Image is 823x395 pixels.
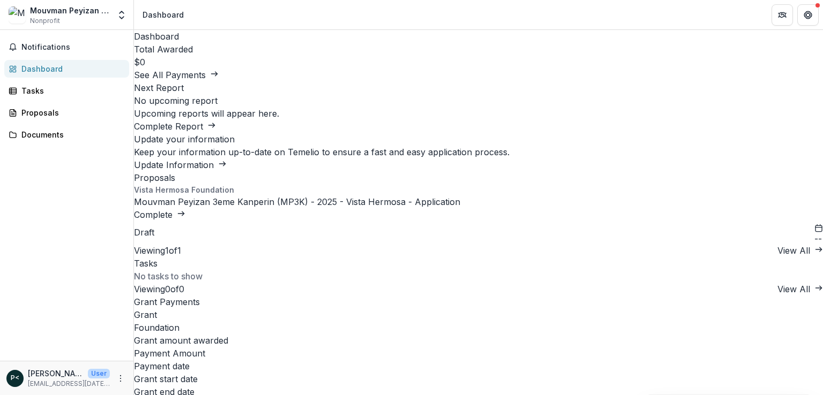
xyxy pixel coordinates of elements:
h2: Grant Payments [134,295,823,308]
a: Proposals [4,104,129,121]
a: Mouvman Peyizan 3eme Kanperin (MP3K) - 2025 - Vista Hermosa - Application [134,196,460,207]
a: Dashboard [4,60,129,78]
div: Grant amount awarded [134,334,823,347]
div: Foundation [134,321,823,334]
div: Grant [134,308,823,321]
p: [PERSON_NAME][DATE] <[EMAIL_ADDRESS][DATE][DOMAIN_NAME]> <[DOMAIN_NAME][EMAIL_ADDRESS][DATE][DOMA... [28,368,84,379]
span: Draft [134,227,154,238]
div: Grant start date [134,373,823,385]
div: Payment Amount [134,347,823,360]
a: View All [777,244,823,257]
h2: Proposals [134,171,823,184]
div: Payment date [134,360,823,373]
button: Open entity switcher [114,4,129,26]
a: Tasks [4,82,129,100]
a: Complete [134,209,185,220]
p: [EMAIL_ADDRESS][DATE][DOMAIN_NAME] [28,379,110,389]
p: User [88,369,110,378]
p: Vista Hermosa Foundation [134,184,823,195]
h2: Next Report [134,81,823,94]
span: -- [814,234,823,244]
span: Nonprofit [30,16,60,26]
a: Documents [4,126,129,143]
h3: No upcoming report [134,94,823,107]
div: Dashboard [21,63,121,74]
div: Mouvman Peyizan 3eme Kanperin (MP3K) [30,5,110,16]
p: Upcoming reports will appear here. [134,107,823,120]
div: Dashboard [143,9,184,20]
a: Complete Report [134,121,216,132]
p: No tasks to show [134,270,823,283]
h2: Update your information [134,133,823,146]
a: View All [777,283,823,295]
nav: breadcrumb [138,7,188,22]
button: Partners [772,4,793,26]
h2: Total Awarded [134,43,823,56]
img: Mouvman Peyizan 3eme Kanperin (MP3K) [9,6,26,24]
h3: $0 [134,56,823,69]
h2: Tasks [134,257,823,270]
div: Tasks [21,85,121,96]
p: Viewing 0 of 0 [134,283,184,295]
button: Notifications [4,39,129,56]
div: Proposals [21,107,121,118]
div: Pierre Noel <pierre.noel@tbf.org> <pierre.noel@tbf.org> <pierre.noel@tbf.org> <pierre.noel@tbf.org> [11,375,19,382]
span: Notifications [21,43,125,52]
button: See All Payments [134,69,219,81]
h1: Dashboard [134,30,823,43]
a: Update Information [134,159,227,170]
p: Viewing 1 of 1 [134,244,181,257]
button: More [114,372,127,385]
h3: Keep your information up-to-date on Temelio to ensure a fast and easy application process. [134,146,823,158]
div: Documents [21,129,121,140]
button: Get Help [797,4,819,26]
